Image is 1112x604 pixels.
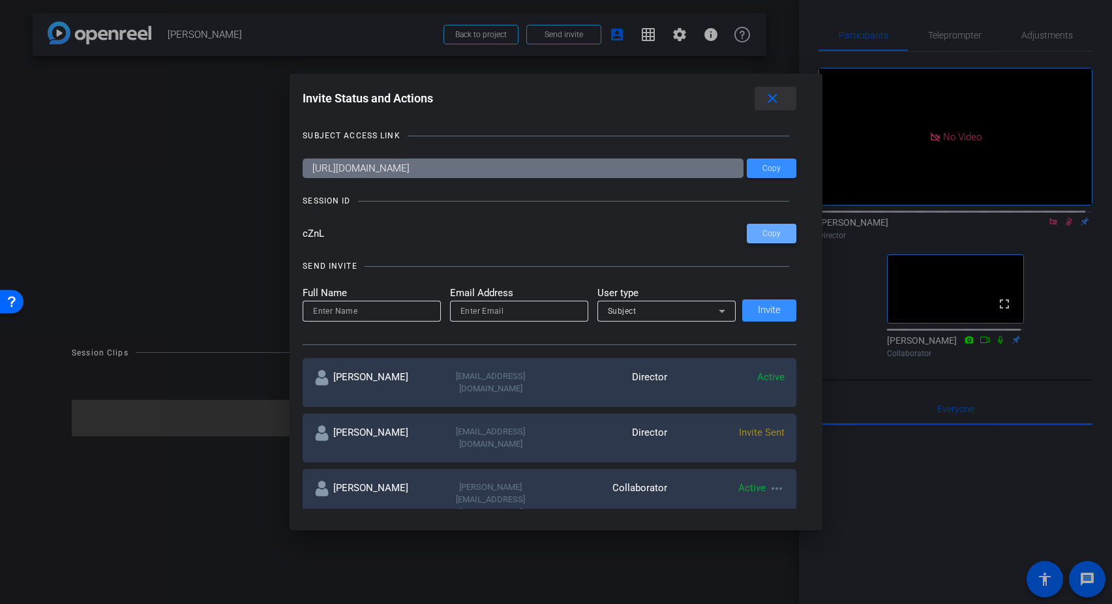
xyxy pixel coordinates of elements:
[303,129,400,142] div: SUBJECT ACCESS LINK
[303,194,350,207] div: SESSION ID
[769,481,785,496] mat-icon: more_horiz
[764,91,781,107] mat-icon: close
[608,307,637,316] span: Subject
[314,370,432,395] div: [PERSON_NAME]
[303,260,357,273] div: SEND INVITE
[747,159,796,178] button: Copy
[314,481,432,519] div: [PERSON_NAME]
[450,286,588,301] mat-label: Email Address
[460,303,578,319] input: Enter Email
[762,164,781,174] span: Copy
[747,224,796,243] button: Copy
[762,229,781,239] span: Copy
[739,427,785,438] span: Invite Sent
[550,481,667,519] div: Collaborator
[303,260,796,273] openreel-title-line: SEND INVITE
[303,129,796,142] openreel-title-line: SUBJECT ACCESS LINK
[550,370,667,395] div: Director
[314,425,432,451] div: [PERSON_NAME]
[313,303,430,319] input: Enter Name
[303,286,441,301] mat-label: Full Name
[432,481,549,519] div: [PERSON_NAME][EMAIL_ADDRESS][DOMAIN_NAME]
[550,425,667,451] div: Director
[597,286,736,301] mat-label: User type
[303,194,796,207] openreel-title-line: SESSION ID
[432,425,549,451] div: [EMAIL_ADDRESS][DOMAIN_NAME]
[303,87,796,110] div: Invite Status and Actions
[738,482,766,494] span: Active
[757,371,785,383] span: Active
[432,370,549,395] div: [EMAIL_ADDRESS][DOMAIN_NAME]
